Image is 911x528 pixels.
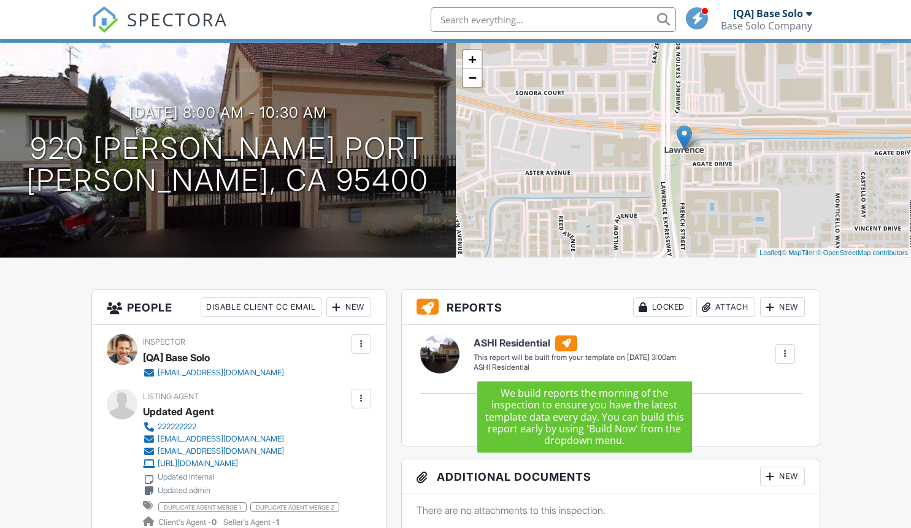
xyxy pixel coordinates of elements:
a: 222222222 [143,421,332,433]
span: duplicate agent merge 1 [158,502,247,512]
span: Seller's Agent - [223,518,279,527]
a: [EMAIL_ADDRESS][DOMAIN_NAME] [143,445,332,457]
strong: 1 [276,518,279,527]
strong: 0 [212,518,217,527]
a: [EMAIL_ADDRESS][DOMAIN_NAME] [143,367,284,379]
div: This report will be built from your template on [DATE] 3:00am [474,353,676,362]
a: SPECTORA [91,17,228,42]
div: [QA] Base Solo [143,348,210,367]
div: Locked [633,297,691,317]
p: There are no attachments to this inspection. [417,503,805,517]
a: © OpenStreetMap contributors [817,249,908,256]
a: Leaflet [759,249,780,256]
a: © MapTiler [782,249,815,256]
span: Listing Agent [143,392,199,401]
div: Publish All [572,413,649,437]
span: duplicate agent merge 2 [250,502,339,512]
div: Attach [696,297,755,317]
h3: [DATE] 8:00 am - 10:30 am [129,104,327,121]
div: Base Solo Company [721,20,812,32]
img: The Best Home Inspection Software - Spectora [91,6,118,33]
div: Disable Client CC Email [201,297,321,317]
div: Updated admin [158,486,210,495]
div: New [326,297,371,317]
span: Client's Agent - [158,518,218,527]
span: SPECTORA [127,6,228,32]
div: [QA] Base Solo [733,7,803,20]
a: [EMAIL_ADDRESS][DOMAIN_NAME] [143,433,332,445]
div: New [760,297,805,317]
div: [URL][DOMAIN_NAME] [158,459,238,469]
div: | [756,248,911,258]
div: New [760,467,805,486]
div: [EMAIL_ADDRESS][DOMAIN_NAME] [158,446,284,456]
div: ASHI Residential [474,362,676,373]
div: Updated Internal [158,472,215,482]
h3: Reports [402,290,820,325]
div: [EMAIL_ADDRESS][DOMAIN_NAME] [158,368,284,378]
span: Inspector [143,337,185,346]
div: 222222222 [158,422,196,432]
a: Updated Agent [143,402,214,421]
h6: ASHI Residential [474,335,676,351]
a: Zoom out [463,69,482,87]
input: Search everything... [431,7,676,32]
h1: 920 [PERSON_NAME] Port [PERSON_NAME], CA 95400 [26,132,429,197]
a: Zoom in [463,50,482,69]
a: [URL][DOMAIN_NAME] [143,457,332,470]
div: [EMAIL_ADDRESS][DOMAIN_NAME] [158,434,284,444]
h3: People [92,290,386,325]
h3: Additional Documents [402,459,820,494]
